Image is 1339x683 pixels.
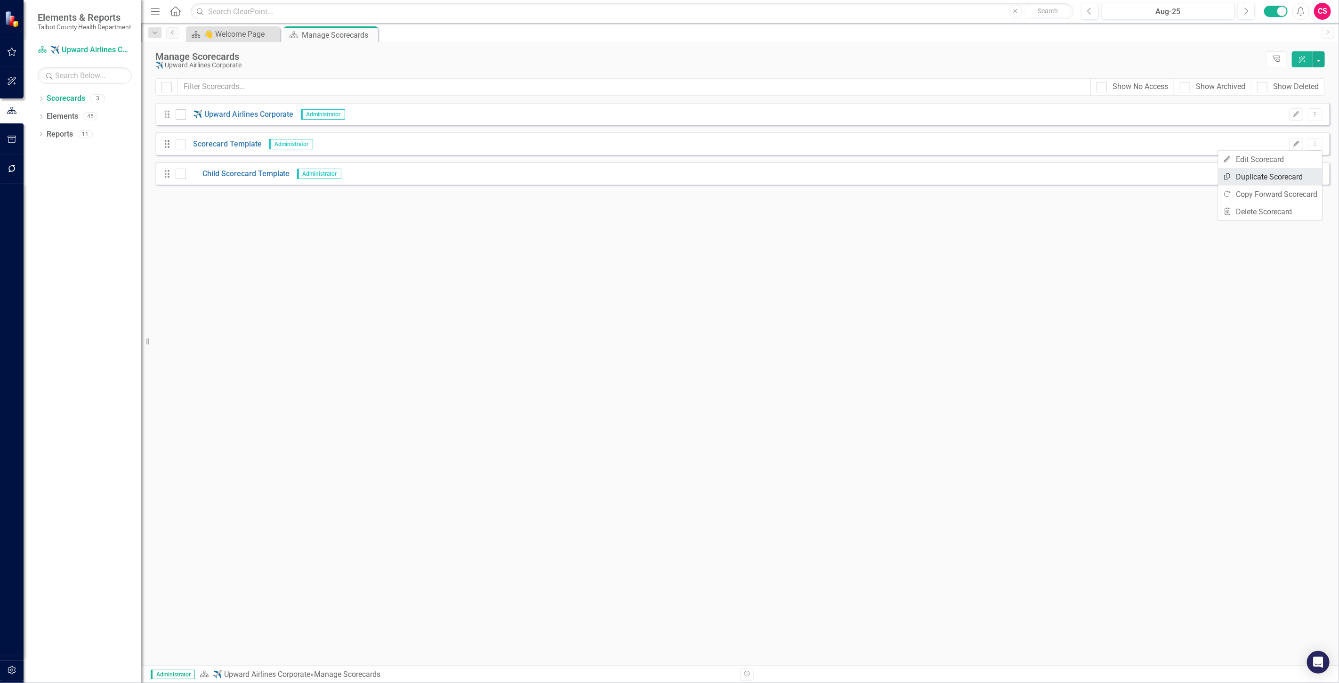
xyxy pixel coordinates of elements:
[200,669,733,680] div: » Manage Scorecards
[269,139,313,149] span: Administrator
[90,95,105,103] div: 3
[151,670,195,679] span: Administrator
[38,67,132,84] input: Search Below...
[1218,186,1323,203] a: Copy Forward Scorecard
[1024,5,1072,18] button: Search
[1218,151,1323,168] a: Edit Scorecard
[1113,81,1168,92] div: Show No Access
[1101,3,1235,20] button: Aug-25
[155,62,1261,69] div: ✈️ Upward Airlines Corporate
[5,10,21,27] img: ClearPoint Strategy
[191,3,1074,20] input: Search ClearPoint...
[302,29,376,41] div: Manage Scorecards
[186,139,262,150] a: Scorecard Template
[38,23,131,31] small: Talbot County Health Department
[213,670,310,679] a: ✈️ Upward Airlines Corporate
[38,45,132,56] a: ✈️ Upward Airlines Corporate
[78,130,93,138] div: 11
[297,169,341,179] span: Administrator
[188,28,278,40] a: 👋 Welcome Page
[1218,203,1323,220] a: Delete Scorecard
[1196,81,1245,92] div: Show Archived
[47,111,78,122] a: Elements
[1273,81,1319,92] div: Show Deleted
[1105,6,1232,17] div: Aug-25
[47,129,73,140] a: Reports
[47,93,85,104] a: Scorecards
[38,12,131,23] span: Elements & Reports
[83,113,98,121] div: 45
[186,109,294,120] a: ✈️ Upward Airlines Corporate
[301,109,345,120] span: Administrator
[1038,7,1058,15] span: Search
[1314,3,1331,20] button: CS
[204,28,278,40] div: 👋 Welcome Page
[1307,651,1330,674] div: Open Intercom Messenger
[155,51,1261,62] div: Manage Scorecards
[177,78,1091,96] input: Filter Scorecards...
[186,169,290,179] a: Child Scorecard Template
[1218,168,1323,186] a: Duplicate Scorecard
